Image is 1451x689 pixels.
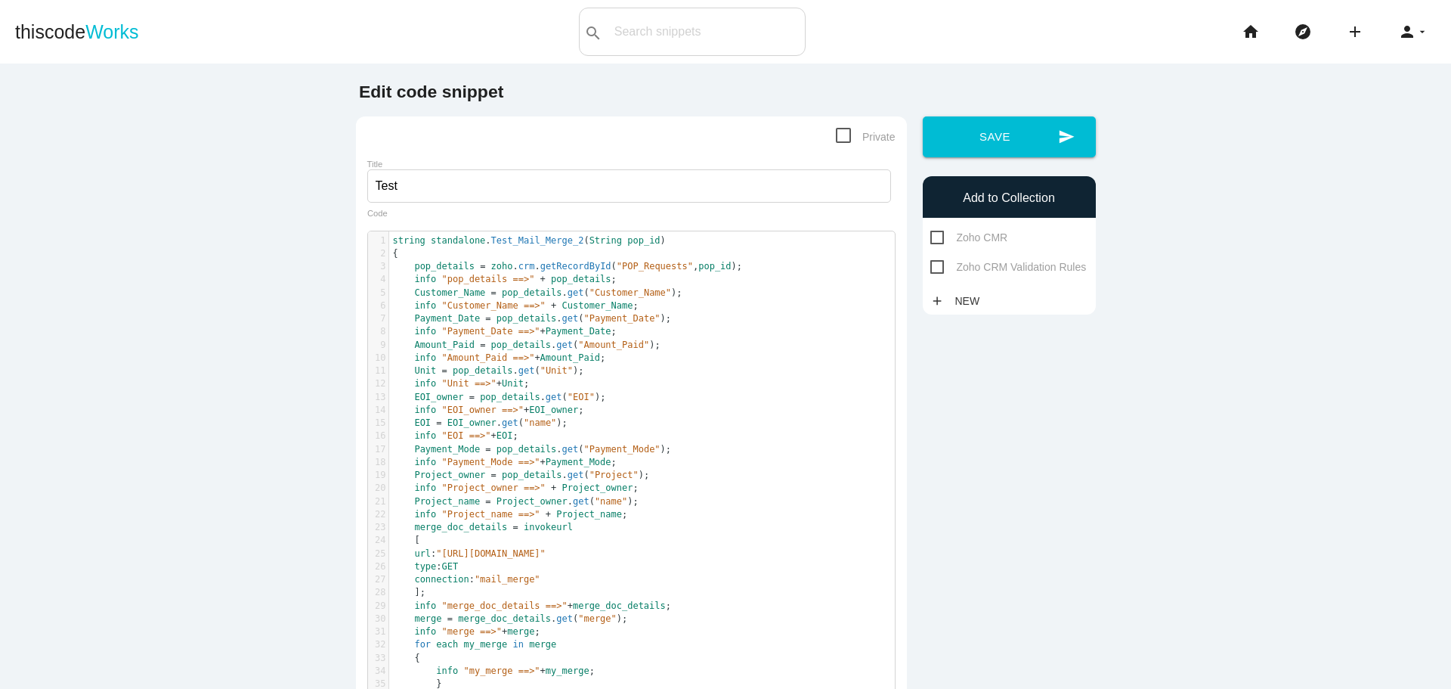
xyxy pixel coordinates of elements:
span: ]; [393,587,425,597]
span: pop_details [502,287,562,298]
span: Payment_Mode [414,444,480,455]
span: info [414,509,436,520]
span: : [393,548,546,559]
span: standalone [431,235,485,246]
span: String [589,235,622,246]
span: = [485,444,490,455]
span: + [540,457,546,467]
div: 12 [368,377,388,390]
span: . ( ); [393,470,650,480]
div: 15 [368,417,388,430]
span: for [414,639,431,650]
span: : [393,574,540,585]
span: . ( ); [393,496,639,507]
span: "name" [524,417,556,428]
span: pop_details [453,365,512,376]
span: "Customer_Name ==>" [442,300,546,311]
span: "EOI_owner ==>" [442,405,524,415]
span: . ( ); [393,392,606,402]
div: 17 [368,443,388,456]
span: = [469,392,475,402]
span: + [540,326,546,337]
span: + [551,300,556,311]
span: info [414,378,436,389]
i: add [930,287,944,315]
span: . ( ); [393,340,661,350]
div: 22 [368,508,388,521]
span: EOI [414,417,431,428]
span: pop_id [627,235,660,246]
span: ; [393,300,639,311]
div: 23 [368,521,388,534]
span: merge_doc_details [414,522,507,532]
span: Unit [502,378,524,389]
div: 6 [368,299,388,312]
span: ; [393,457,617,467]
span: Private [836,128,896,147]
span: = [491,287,497,298]
span: get [562,444,579,455]
span: "merge" [578,613,617,624]
span: Zoho CMR [930,228,1008,247]
span: "Payment_Mode ==>" [442,457,540,467]
span: "[URL][DOMAIN_NAME]" [436,548,546,559]
button: search [580,8,607,55]
div: 13 [368,391,388,404]
span: = [480,261,485,272]
span: merge [414,613,441,624]
span: getRecordById [540,261,611,272]
i: arrow_drop_down [1416,8,1428,56]
span: { [393,248,398,259]
input: Search snippets [607,16,805,48]
span: + [502,626,507,637]
span: ; [393,378,530,389]
span: ; [393,430,518,441]
span: "my_merge ==>" [463,666,540,676]
i: search [584,9,602,57]
span: "EOI ==>" [442,430,491,441]
span: get [562,313,579,324]
span: ; [393,483,639,493]
span: + [568,601,573,611]
span: ; [393,326,617,337]
span: = [485,313,490,324]
span: "merge_doc_details ==>" [442,601,568,611]
span: "POP_Requests" [617,261,693,272]
span: + [491,430,497,441]
div: 14 [368,404,388,417]
span: . ( ); [393,287,682,298]
span: get [568,287,584,298]
span: EOI_owner [414,392,463,402]
span: . ( ); [393,313,672,324]
span: info [414,300,436,311]
i: explore [1294,8,1312,56]
span: "Amount_Paid" [578,340,649,350]
span: Amount_Paid [414,340,474,350]
span: "pop_details ==>" [442,274,535,284]
span: "Customer_Name" [589,287,671,298]
span: Works [85,21,138,42]
span: info [414,457,436,467]
div: 7 [368,312,388,325]
span: . . ( , ); [393,261,743,272]
span: : [393,561,459,572]
div: 11 [368,365,388,377]
span: + [524,405,529,415]
span: + [534,352,540,363]
div: 29 [368,600,388,613]
span: Unit [414,365,436,376]
span: "merge ==>" [442,626,502,637]
span: "Payment_Date" [583,313,660,324]
span: get [556,613,573,624]
span: connection [414,574,469,585]
div: 9 [368,339,388,352]
span: "Unit ==>" [442,378,497,389]
span: = [512,522,518,532]
div: 18 [368,456,388,469]
label: Code [367,209,388,219]
div: 26 [368,560,388,573]
div: 32 [368,638,388,651]
span: EOI [497,430,513,441]
div: 5 [368,287,388,299]
div: 19 [368,469,388,482]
